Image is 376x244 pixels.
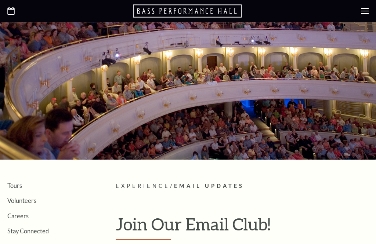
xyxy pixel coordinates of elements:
span: Email Updates [174,183,244,189]
a: Volunteers [7,197,36,204]
p: / [116,182,369,191]
h1: Join Our Email Club! [116,215,369,240]
a: Stay Connected [7,227,49,234]
span: Experience [116,183,170,189]
a: Careers [7,212,29,219]
a: Tours [7,182,22,189]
